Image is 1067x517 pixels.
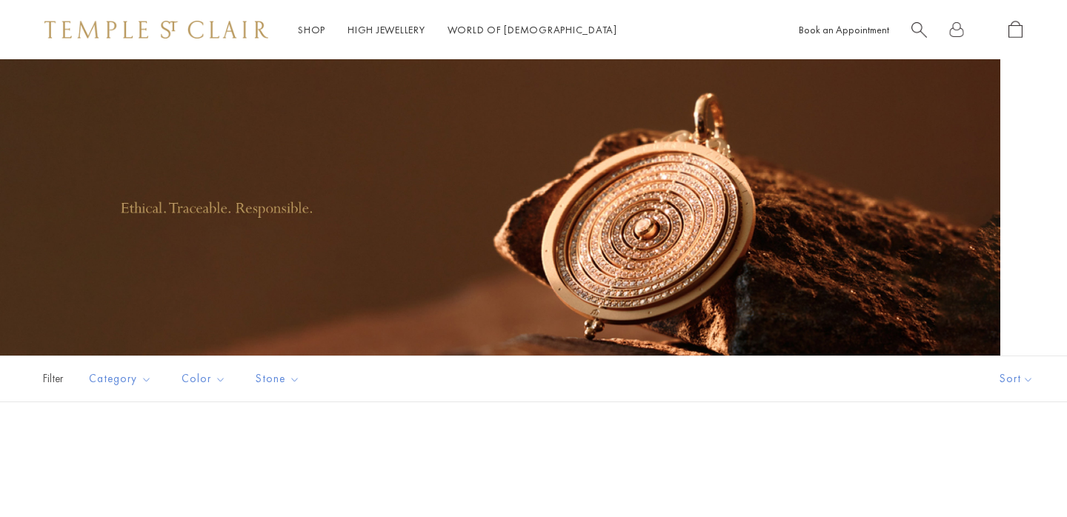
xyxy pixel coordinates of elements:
[248,370,311,388] span: Stone
[82,370,163,388] span: Category
[799,23,889,36] a: Book an Appointment
[348,23,425,36] a: High JewelleryHigh Jewellery
[78,362,163,396] button: Category
[911,21,927,39] a: Search
[298,21,617,39] nav: Main navigation
[1008,21,1023,39] a: Open Shopping Bag
[44,21,268,39] img: Temple St. Clair
[170,362,237,396] button: Color
[966,356,1067,401] button: Show sort by
[298,23,325,36] a: ShopShop
[448,23,617,36] a: World of [DEMOGRAPHIC_DATA]World of [DEMOGRAPHIC_DATA]
[245,362,311,396] button: Stone
[174,370,237,388] span: Color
